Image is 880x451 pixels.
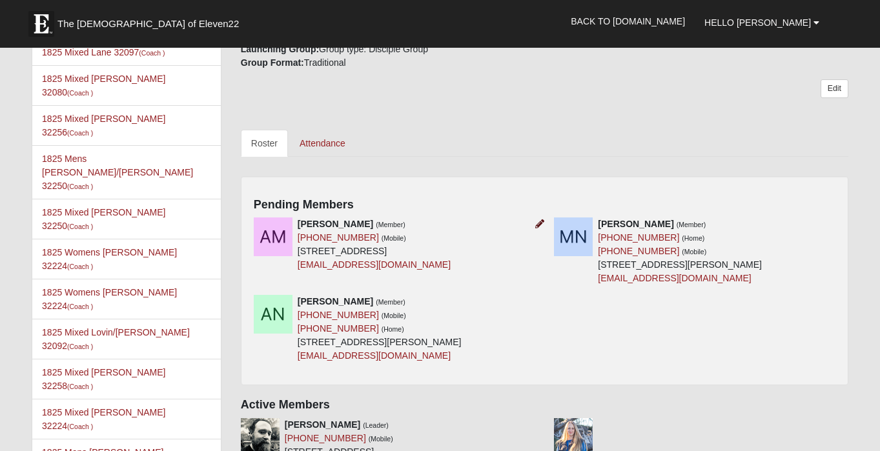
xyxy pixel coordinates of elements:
[28,11,54,37] img: Eleven22 logo
[298,217,451,272] div: [STREET_ADDRESS]
[67,423,93,430] small: (Coach )
[42,287,177,311] a: 1825 Womens [PERSON_NAME] 32224(Coach )
[42,154,193,191] a: 1825 Mens [PERSON_NAME]/[PERSON_NAME] 32250(Coach )
[704,17,811,28] span: Hello [PERSON_NAME]
[298,219,373,229] strong: [PERSON_NAME]
[382,325,404,333] small: (Home)
[42,74,165,97] a: 1825 Mixed [PERSON_NAME] 32080(Coach )
[285,419,360,430] strong: [PERSON_NAME]
[561,5,695,37] a: Back to [DOMAIN_NAME]
[241,398,848,412] h4: Active Members
[682,248,706,256] small: (Mobile)
[22,5,280,37] a: The [DEMOGRAPHIC_DATA] of Eleven22
[821,79,848,98] a: Edit
[598,273,751,283] a: [EMAIL_ADDRESS][DOMAIN_NAME]
[298,295,462,363] div: [STREET_ADDRESS][PERSON_NAME]
[298,323,379,334] a: [PHONE_NUMBER]
[67,343,93,350] small: (Coach )
[598,232,679,243] a: [PHONE_NUMBER]
[67,223,93,230] small: (Coach )
[298,259,451,270] a: [EMAIL_ADDRESS][DOMAIN_NAME]
[254,198,835,212] h4: Pending Members
[67,89,93,97] small: (Coach )
[677,221,706,228] small: (Member)
[42,47,165,57] a: 1825 Mixed Lane 32097(Coach )
[298,232,379,243] a: [PHONE_NUMBER]
[598,217,762,285] div: [STREET_ADDRESS][PERSON_NAME]
[67,183,93,190] small: (Coach )
[67,129,93,137] small: (Coach )
[57,17,239,30] span: The [DEMOGRAPHIC_DATA] of Eleven22
[42,207,165,231] a: 1825 Mixed [PERSON_NAME] 32250(Coach )
[241,57,304,68] strong: Group Format:
[382,312,406,319] small: (Mobile)
[289,130,356,157] a: Attendance
[298,310,379,320] a: [PHONE_NUMBER]
[241,44,319,54] strong: Launching Group:
[298,350,451,361] a: [EMAIL_ADDRESS][DOMAIN_NAME]
[42,367,165,391] a: 1825 Mixed [PERSON_NAME] 32258(Coach )
[42,114,165,137] a: 1825 Mixed [PERSON_NAME] 32256(Coach )
[382,234,406,242] small: (Mobile)
[682,234,704,242] small: (Home)
[67,263,93,270] small: (Coach )
[376,298,405,306] small: (Member)
[67,383,93,390] small: (Coach )
[598,219,673,229] strong: [PERSON_NAME]
[139,49,165,57] small: (Coach )
[67,303,93,310] small: (Coach )
[598,246,679,256] a: [PHONE_NUMBER]
[241,130,288,157] a: Roster
[42,407,165,431] a: 1825 Mixed [PERSON_NAME] 32224(Coach )
[695,6,829,39] a: Hello [PERSON_NAME]
[363,421,389,429] small: (Leader)
[298,296,373,306] strong: [PERSON_NAME]
[42,247,177,271] a: 1825 Womens [PERSON_NAME] 32224(Coach )
[42,327,190,351] a: 1825 Mixed Lovin/[PERSON_NAME] 32092(Coach )
[376,221,405,228] small: (Member)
